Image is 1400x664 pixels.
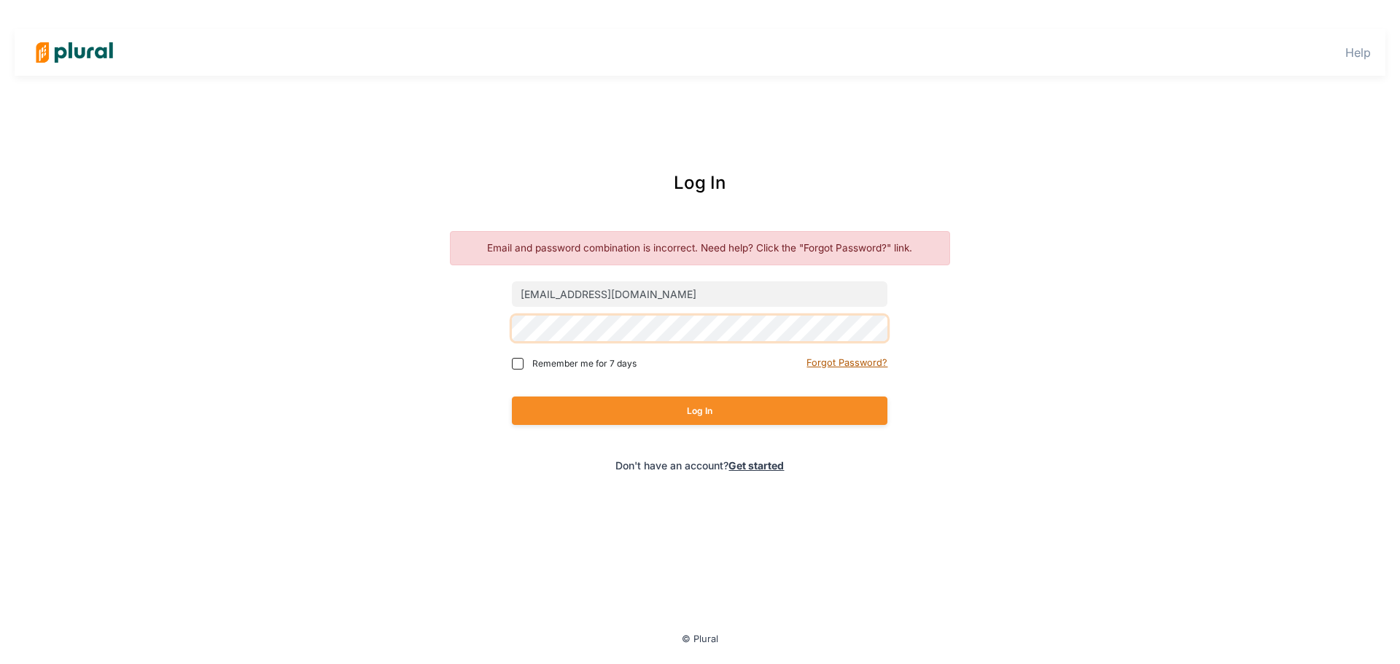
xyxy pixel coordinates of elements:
[512,397,887,425] button: Log In
[23,27,125,78] img: Logo for Plural
[512,358,524,370] input: Remember me for 7 days
[806,354,887,369] a: Forgot Password?
[450,458,951,473] div: Don't have an account?
[682,633,718,644] small: © Plural
[1345,45,1371,60] a: Help
[450,170,951,196] div: Log In
[450,231,951,265] p: Email and password combination is incorrect. Need help? Click the "Forgot Password?" link.
[532,357,637,370] span: Remember me for 7 days
[806,357,887,368] small: Forgot Password?
[512,281,887,307] input: Email address
[728,459,784,472] a: Get started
